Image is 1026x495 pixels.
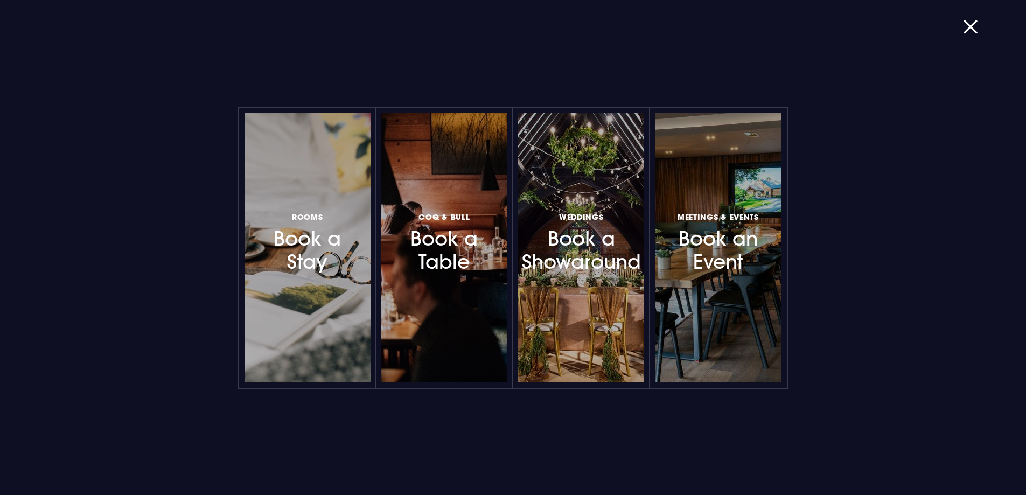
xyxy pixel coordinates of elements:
h3: Book a Table [397,210,491,274]
h3: Book a Stay [261,210,354,274]
a: RoomsBook a Stay [245,113,371,382]
a: WeddingsBook a Showaround [518,113,644,382]
span: Meetings & Events [678,212,759,222]
h3: Book an Event [671,210,765,274]
h3: Book a Showaround [534,210,628,274]
span: Coq & Bull [418,212,470,222]
span: Weddings [559,212,604,222]
a: Meetings & EventsBook an Event [655,113,781,382]
span: Rooms [292,212,323,222]
a: Coq & BullBook a Table [381,113,507,382]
